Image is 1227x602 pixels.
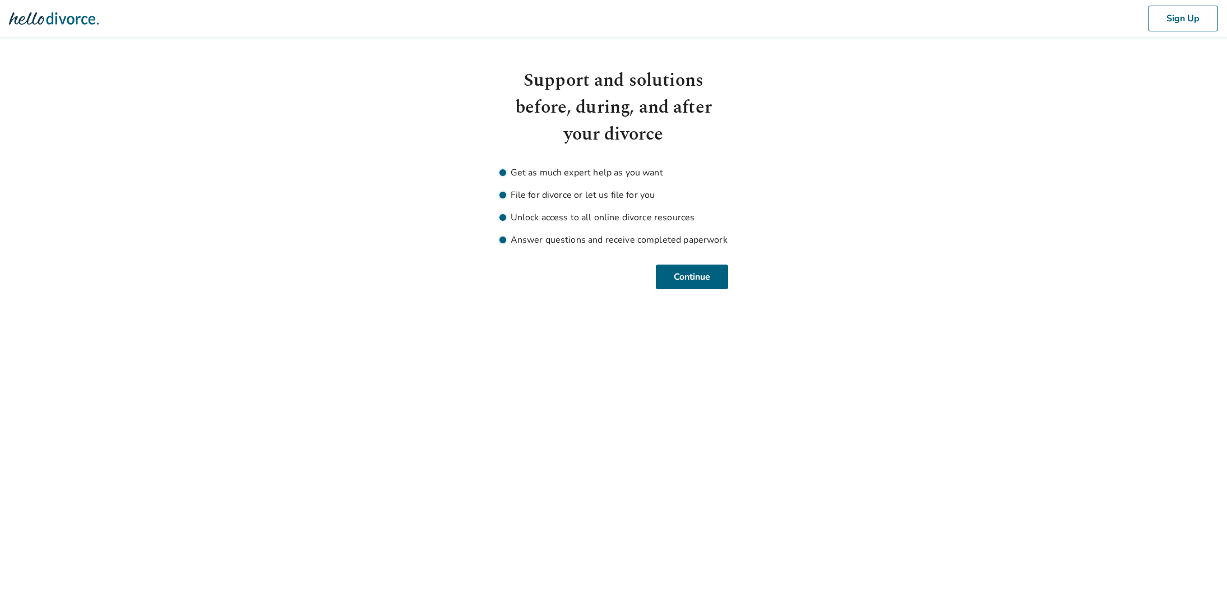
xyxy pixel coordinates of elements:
li: Unlock access to all online divorce resources [499,211,728,224]
h1: Support and solutions before, during, and after your divorce [499,67,728,148]
li: File for divorce or let us file for you [499,188,728,202]
button: Continue [656,265,728,289]
li: Answer questions and receive completed paperwork [499,233,728,247]
img: Hello Divorce Logo [9,7,99,30]
li: Get as much expert help as you want [499,166,728,179]
button: Sign Up [1148,6,1218,31]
